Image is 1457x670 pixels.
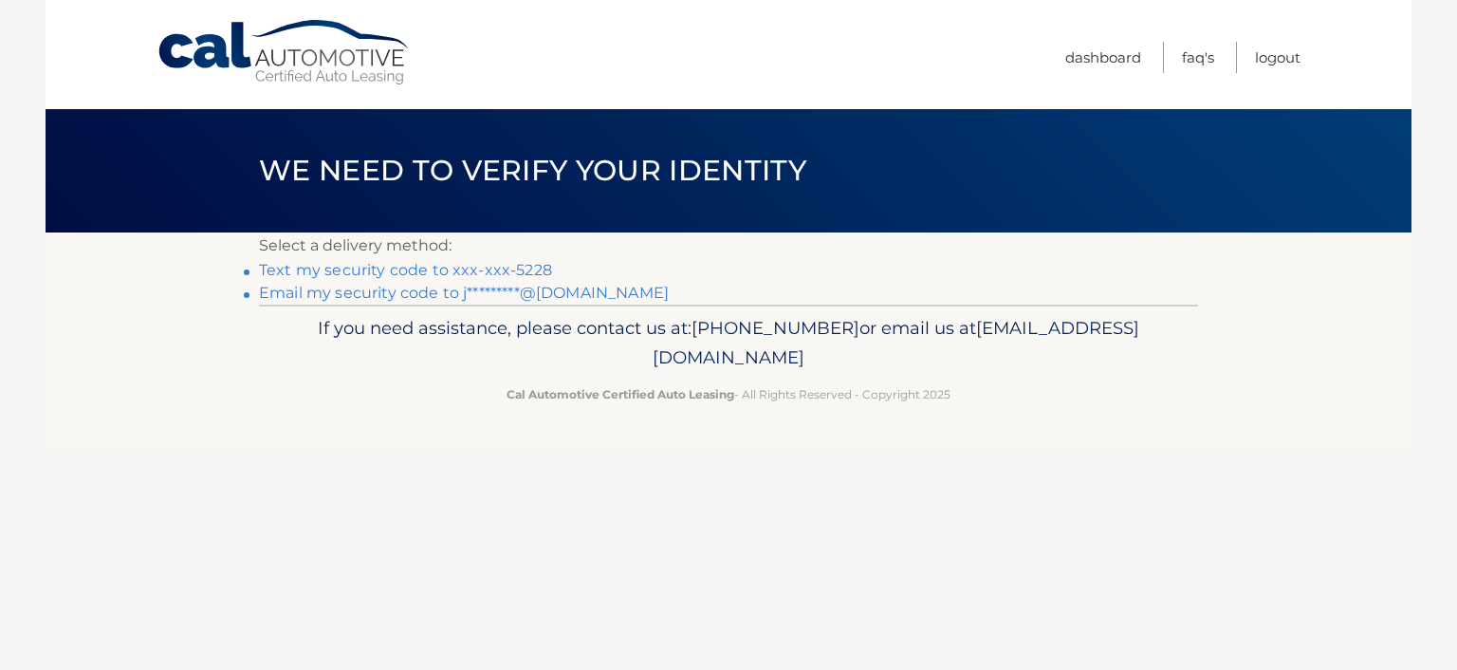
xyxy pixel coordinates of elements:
a: FAQ's [1182,42,1214,73]
span: [PHONE_NUMBER] [692,317,859,339]
p: - All Rights Reserved - Copyright 2025 [271,384,1186,404]
p: Select a delivery method: [259,233,1198,259]
a: Cal Automotive [157,19,413,86]
a: Text my security code to xxx-xxx-5228 [259,261,552,279]
p: If you need assistance, please contact us at: or email us at [271,313,1186,374]
a: Logout [1255,42,1300,73]
span: We need to verify your identity [259,153,806,188]
a: Dashboard [1065,42,1141,73]
a: Email my security code to j*********@[DOMAIN_NAME] [259,284,669,302]
strong: Cal Automotive Certified Auto Leasing [507,387,734,401]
